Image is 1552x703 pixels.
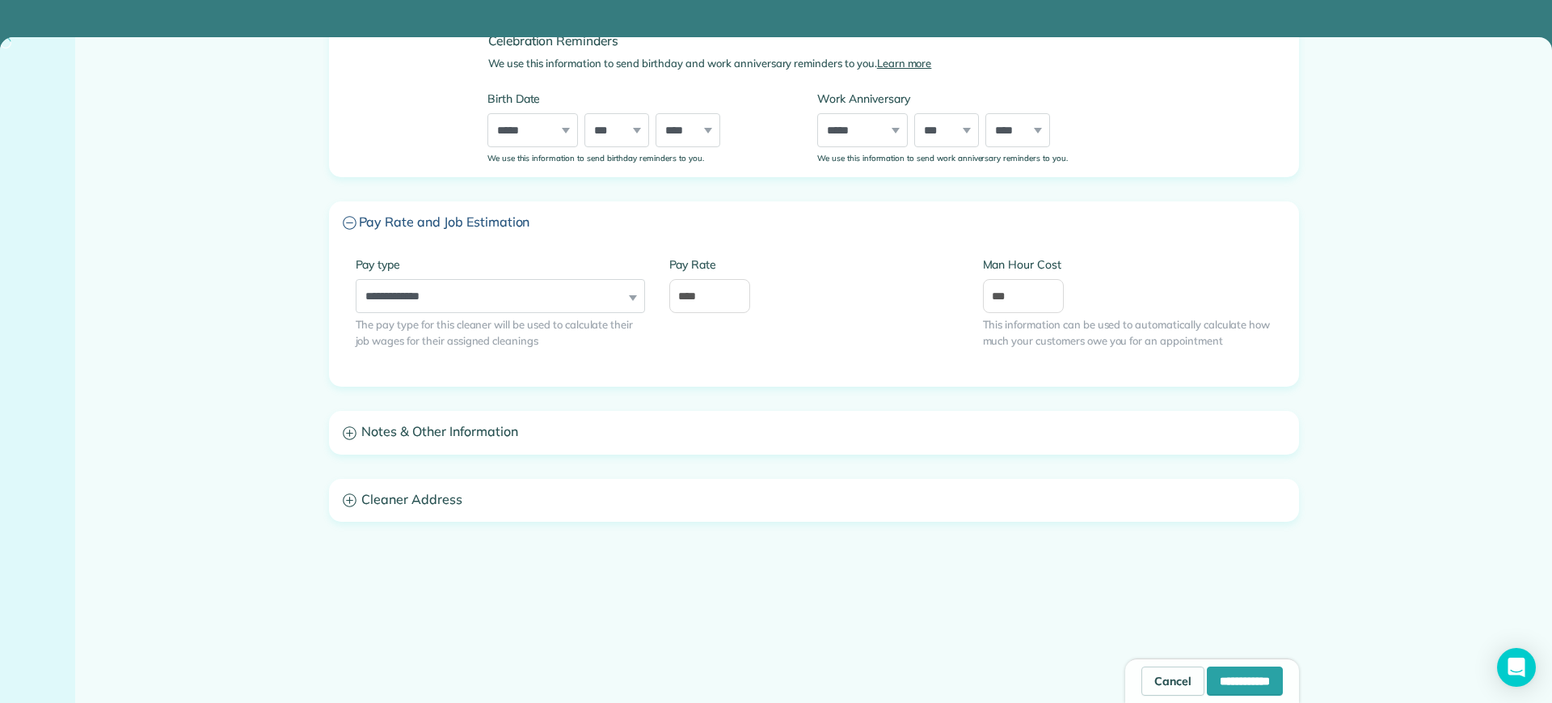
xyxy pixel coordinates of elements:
[877,57,932,70] a: Learn more
[983,256,1272,273] label: Man Hour Cost
[487,91,793,107] label: Birth Date
[1141,667,1204,696] a: Cancel
[817,153,1067,163] sub: We use this information to send work anniversary reminders to you.
[983,317,1272,349] span: This information can be used to automatically calculate how much your customers owe you for an ap...
[488,56,1136,72] p: We use this information to send birthday and work anniversary reminders to you.
[487,153,704,163] sub: We use this information to send birthday reminders to you.
[669,256,959,273] label: Pay Rate
[817,91,1123,107] label: Work Anniversary
[330,202,1298,244] a: Pay Rate and Job Estimation
[488,34,1136,48] h4: Celebration Reminders
[1497,648,1536,687] div: Open Intercom Messenger
[356,256,645,273] label: Pay type
[330,480,1298,521] a: Cleaner Address
[330,412,1298,453] a: Notes & Other Information
[356,317,645,349] span: The pay type for this cleaner will be used to calculate their job wages for their assigned cleanings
